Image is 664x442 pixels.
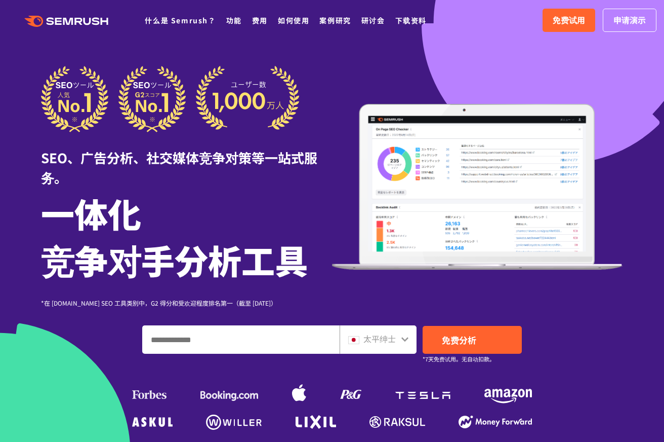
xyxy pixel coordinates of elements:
a: 什么是 Semrush？ [145,15,216,25]
input: 输入域名、关键字或 URL [143,326,339,353]
font: 竞争对手分析工具 [41,235,308,284]
a: 案例研究 [319,15,351,25]
font: SEO、广告分析、社交媒体竞争对策等一站式服务。 [41,148,317,187]
a: 免费试用 [543,9,595,32]
font: *在 [DOMAIN_NAME] SEO 工具类别中，G2 得分和受欢迎程度排名第一（截至 [DATE]） [41,299,277,307]
a: 如何使用 [278,15,309,25]
a: 费用 [252,15,268,25]
a: 研讨会 [361,15,385,25]
a: 申请演示 [603,9,656,32]
font: 免费试用 [553,14,585,26]
font: 太平绅士 [363,333,396,345]
a: 免费分析 [423,326,522,354]
a: 功能 [226,15,242,25]
font: 免费分析 [442,334,476,346]
font: 一体化 [41,189,141,237]
font: 申请演示 [613,14,646,26]
font: *7天免费试用。无自动扣款。 [423,355,495,363]
a: 下载资料 [395,15,427,25]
